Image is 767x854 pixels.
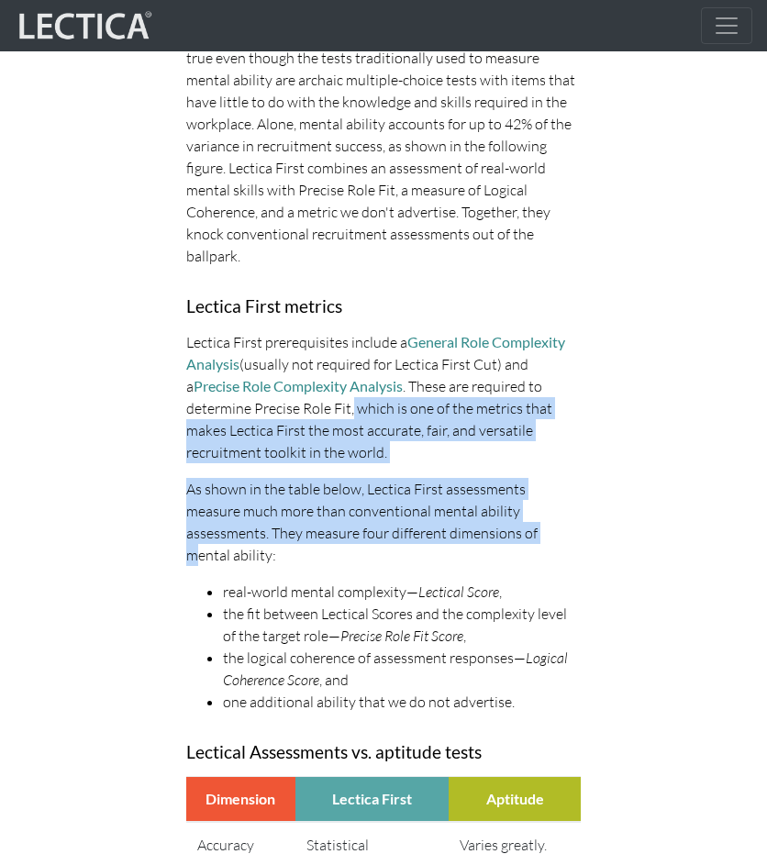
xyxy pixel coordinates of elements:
[701,7,752,44] button: Toggle navigation
[449,776,581,822] th: Aptitude
[15,8,152,43] img: lecticalive
[223,603,581,647] li: the fit between Lectical Scores and the complexity level of the target role— ,
[186,478,581,566] p: As shown in the table below, Lectica First assessments measure much more than conventional mental...
[186,333,565,372] a: General Role Complexity Analysis
[223,691,581,713] li: one additional ability that we do not advertise.
[418,582,499,601] i: Lectical Score
[340,627,382,645] i: Precise
[186,776,295,822] th: Dimension
[186,742,581,761] h4: Lectical Assessments vs. aptitude tests
[186,295,342,316] span: Lectica First metrics
[295,776,450,822] th: Lectica First
[223,581,581,603] li: real-world mental complexity— ,
[186,331,581,463] p: Lectica First prerequisites include a (usually not required for Lectica First Cut) and a . These ...
[186,3,581,267] p: There is no doubt about it. Research repeatedly shows that the best predictor of recruitment succ...
[384,627,463,645] i: Role Fit Score
[223,649,568,689] i: Logical Coherence Score
[223,647,581,691] li: the logical coherence of assessment responses— , and
[194,377,403,394] a: Precise Role Complexity Analysis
